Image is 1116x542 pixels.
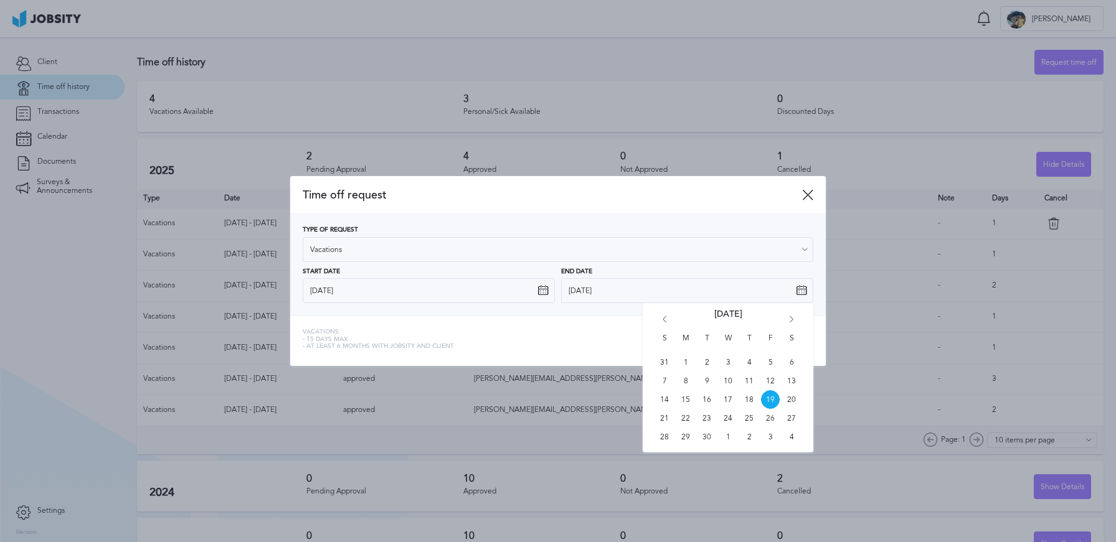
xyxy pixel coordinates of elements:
[740,390,759,409] span: Thu Sep 18 2025
[697,353,716,371] span: Tue Sep 02 2025
[782,371,801,390] span: Sat Sep 13 2025
[303,343,454,350] span: - At least 6 months with jobsity and client
[719,390,737,409] span: Wed Sep 17 2025
[659,316,670,327] i: Go back 1 month
[561,268,592,276] span: End Date
[719,371,737,390] span: Wed Sep 10 2025
[655,428,674,446] span: Sun Sep 28 2025
[761,353,780,371] span: Fri Sep 05 2025
[761,409,780,428] span: Fri Sep 26 2025
[719,353,737,371] span: Wed Sep 03 2025
[740,353,759,371] span: Thu Sep 04 2025
[676,353,695,371] span: Mon Sep 01 2025
[676,334,695,353] span: M
[719,428,737,446] span: Wed Oct 01 2025
[740,334,759,353] span: T
[676,371,695,390] span: Mon Sep 08 2025
[697,390,716,409] span: Tue Sep 16 2025
[303,329,454,336] span: Vacations:
[761,334,780,353] span: F
[782,428,801,446] span: Sat Oct 04 2025
[697,409,716,428] span: Tue Sep 23 2025
[782,334,801,353] span: S
[761,428,780,446] span: Fri Oct 03 2025
[676,390,695,409] span: Mon Sep 15 2025
[786,316,797,327] i: Go forward 1 month
[655,409,674,428] span: Sun Sep 21 2025
[303,227,358,234] span: Type of Request
[697,428,716,446] span: Tue Sep 30 2025
[655,353,674,371] span: Sun Aug 31 2025
[761,371,780,390] span: Fri Sep 12 2025
[303,189,802,202] span: Time off request
[782,390,801,409] span: Sat Sep 20 2025
[676,409,695,428] span: Mon Sep 22 2025
[740,371,759,390] span: Thu Sep 11 2025
[697,371,716,390] span: Tue Sep 09 2025
[655,334,674,353] span: S
[655,371,674,390] span: Sun Sep 07 2025
[697,334,716,353] span: T
[740,409,759,428] span: Thu Sep 25 2025
[782,409,801,428] span: Sat Sep 27 2025
[719,409,737,428] span: Wed Sep 24 2025
[740,428,759,446] span: Thu Oct 02 2025
[676,428,695,446] span: Mon Sep 29 2025
[782,353,801,371] span: Sat Sep 06 2025
[714,309,742,334] span: [DATE]
[655,390,674,409] span: Sun Sep 14 2025
[303,268,340,276] span: Start Date
[303,336,454,343] span: - 15 days max
[719,334,737,353] span: W
[761,390,780,409] span: Fri Sep 19 2025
